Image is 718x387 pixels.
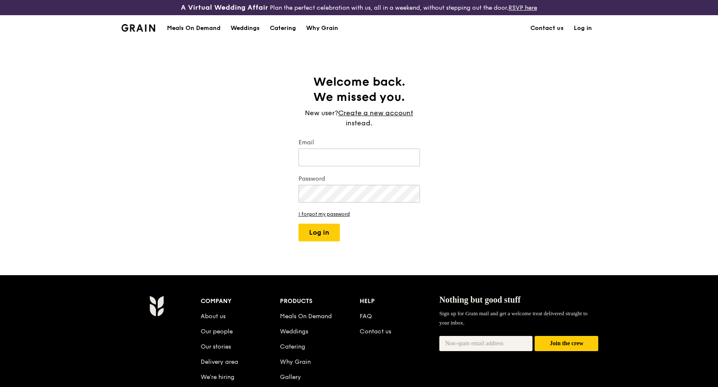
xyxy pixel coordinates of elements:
[306,16,338,41] div: Why Grain
[535,336,598,352] button: Join the crew
[360,295,439,307] div: Help
[298,175,420,183] label: Password
[525,16,569,41] a: Contact us
[508,4,537,11] a: RSVP here
[120,3,598,12] div: Plan the perfect celebration with us, all in a weekend, without stepping out the door.
[201,373,234,381] a: We’re hiring
[201,295,280,307] div: Company
[201,358,238,365] a: Delivery area
[338,108,413,118] a: Create a new account
[201,313,226,320] a: About us
[280,313,332,320] a: Meals On Demand
[201,343,231,350] a: Our stories
[280,328,308,335] a: Weddings
[301,16,343,41] a: Why Grain
[439,310,588,326] span: Sign up for Grain mail and get a welcome treat delivered straight to your inbox.
[167,16,221,41] div: Meals On Demand
[265,16,301,41] a: Catering
[439,336,533,351] input: Non-spam email address
[231,16,260,41] div: Weddings
[280,343,305,350] a: Catering
[439,295,521,304] span: Nothing but good stuff
[298,74,420,105] h1: Welcome back. We missed you.
[280,295,360,307] div: Products
[298,211,420,217] a: I forgot my password
[569,16,597,41] a: Log in
[121,15,156,40] a: GrainGrain
[360,328,391,335] a: Contact us
[280,373,301,381] a: Gallery
[298,224,340,241] button: Log in
[149,295,164,317] img: Grain
[226,16,265,41] a: Weddings
[121,24,156,32] img: Grain
[280,358,311,365] a: Why Grain
[346,119,372,127] span: instead.
[201,328,233,335] a: Our people
[181,3,268,12] h3: A Virtual Wedding Affair
[270,16,296,41] div: Catering
[298,138,420,147] label: Email
[305,109,338,117] span: New user?
[360,313,372,320] a: FAQ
